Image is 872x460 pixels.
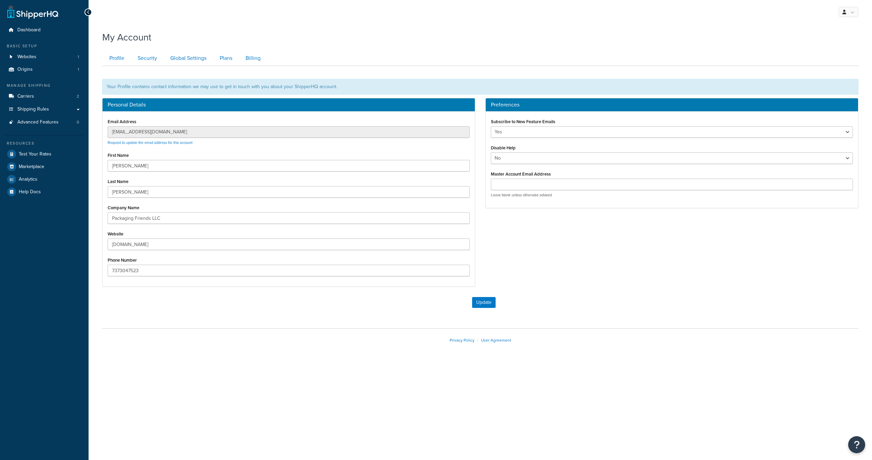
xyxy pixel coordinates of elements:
a: Carriers 2 [5,90,83,103]
a: Plans [213,51,238,66]
span: Dashboard [17,27,41,33]
label: First Name [108,153,129,158]
span: 1 [78,54,79,60]
a: Request to update the email address for this account [108,140,192,145]
a: Analytics [5,173,83,185]
span: Help Docs [19,189,41,195]
p: Leave blank unless otherwise advised [491,193,853,198]
div: Manage Shipping [5,83,83,88]
span: | [477,337,478,343]
button: Update [472,297,496,308]
a: Origins 1 [5,63,83,76]
a: Privacy Policy [450,337,474,343]
a: Security [130,51,162,66]
span: 1 [78,67,79,72]
button: Open Resource Center [848,436,865,453]
h1: My Account [102,31,151,44]
div: Your Profile contains contact information we may use to get in touch with you about your ShipperH... [102,79,858,95]
a: Advanced Features 0 [5,116,83,129]
label: Email Address [108,119,136,124]
label: Phone Number [108,258,137,263]
label: Master Account Email Address [491,171,551,177]
label: Disable Help [491,145,516,150]
a: Shipping Rules [5,103,83,116]
span: Advanced Features [17,119,59,125]
li: Origins [5,63,83,76]
label: Company Name [108,205,139,210]
label: Subscribe to New Feature Emails [491,119,555,124]
div: Resources [5,141,83,146]
a: Marketplace [5,161,83,173]
span: Origins [17,67,33,72]
div: Basic Setup [5,43,83,49]
label: Website [108,231,123,236]
span: Carriers [17,94,34,99]
span: Marketplace [19,164,44,170]
span: Websites [17,54,36,60]
label: Last Name [108,179,128,184]
a: ShipperHQ Home [7,5,58,19]
h3: Personal Details [108,102,470,108]
a: Websites 1 [5,51,83,63]
a: Profile [102,51,130,66]
li: Carriers [5,90,83,103]
span: Test Your Rates [19,151,51,157]
li: Websites [5,51,83,63]
h3: Preferences [491,102,853,108]
a: Dashboard [5,24,83,36]
a: User Agreement [481,337,511,343]
a: Global Settings [163,51,212,66]
a: Test Your Rates [5,148,83,160]
a: Help Docs [5,186,83,198]
span: 2 [77,94,79,99]
span: Shipping Rules [17,106,49,112]
a: Billing [238,51,266,66]
li: Advanced Features [5,116,83,129]
span: Analytics [19,177,37,182]
span: 0 [77,119,79,125]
